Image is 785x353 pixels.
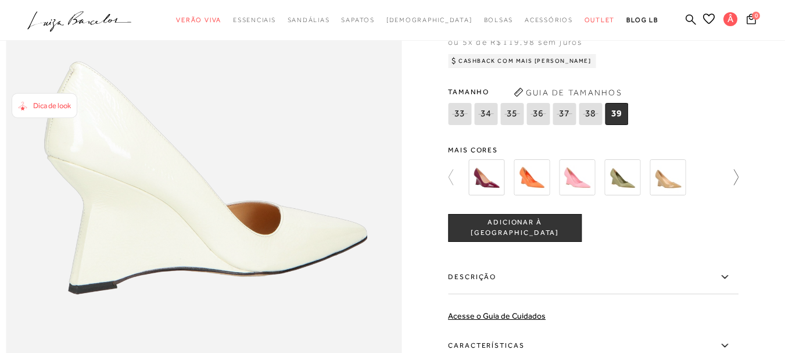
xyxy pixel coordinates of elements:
[233,16,276,23] span: Essenciais
[176,16,221,23] span: Verão Viva
[626,9,658,31] a: BLOG LB
[553,103,576,125] span: 37
[484,9,514,31] a: noSubCategoriesText
[752,12,760,20] span: 0
[448,54,596,68] div: Cashback com Mais [PERSON_NAME]
[484,16,514,23] span: Bolsas
[525,9,573,31] a: noSubCategoriesText
[526,103,550,125] span: 36
[525,16,573,23] span: Acessórios
[33,101,71,110] span: Dica de look
[500,103,524,125] span: 35
[650,159,686,195] img: SCARPIN ANABELA EM COURO VERNIZ BEGE ARGILA
[605,103,628,125] span: 39
[743,13,759,28] button: 0
[474,103,497,125] span: 34
[341,16,374,23] span: Sapatos
[448,311,546,320] a: Acesse o Guia de Cuidados
[514,159,550,195] img: SCARPIN ANABELA EM COURO LARANJA SUNSET
[448,37,582,47] span: ou 5x de R$119,98 sem juros
[341,9,374,31] a: noSubCategoriesText
[448,261,739,294] label: Descrição
[718,12,743,30] button: Â
[448,147,739,154] span: Mais cores
[510,83,626,102] button: Guia de Tamanhos
[386,16,472,23] span: [DEMOGRAPHIC_DATA]
[386,9,472,31] a: noSubCategoriesText
[604,159,640,195] img: SCARPIN ANABELA EM COURO VERDE OLIVA
[626,16,658,23] span: BLOG LB
[585,16,615,23] span: Outlet
[176,9,221,31] a: noSubCategoriesText
[579,103,602,125] span: 38
[723,12,737,26] span: Â
[448,83,631,101] span: Tamanho
[448,214,582,242] button: ADICIONAR À [GEOGRAPHIC_DATA]
[468,159,504,195] img: SCARPIN ANABELA EM COURO VERNIZ MARSALA
[233,9,276,31] a: noSubCategoriesText
[585,9,615,31] a: noSubCategoriesText
[288,16,330,23] span: Sandálias
[449,217,581,238] span: ADICIONAR À [GEOGRAPHIC_DATA]
[559,159,595,195] img: SCARPIN ANABELA EM COURO ROSA CEREJEIRA
[288,9,330,31] a: noSubCategoriesText
[448,103,471,125] span: 33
